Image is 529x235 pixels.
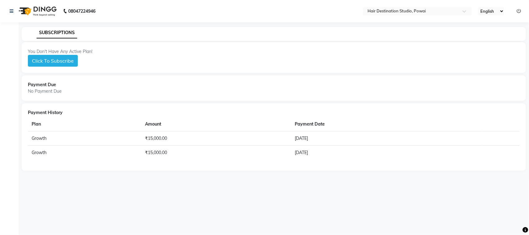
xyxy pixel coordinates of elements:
[141,146,291,160] td: ₹15,000.00
[141,131,291,146] td: ₹15,000.00
[141,117,291,131] th: Amount
[28,146,141,160] td: Growth
[28,88,520,95] div: No Payment Due
[291,131,482,146] td: [DATE]
[28,131,141,146] td: Growth
[291,117,482,131] th: Payment Date
[28,55,78,67] button: Click To Subscribe
[37,27,77,38] a: SUBSCRIPTIONS
[291,146,482,160] td: [DATE]
[28,117,141,131] th: Plan
[68,2,95,20] b: 08047224946
[28,48,520,55] div: You Don't Have Any Active Plan!
[28,82,520,88] div: Payment Due
[28,109,520,116] div: Payment History
[16,2,58,20] img: logo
